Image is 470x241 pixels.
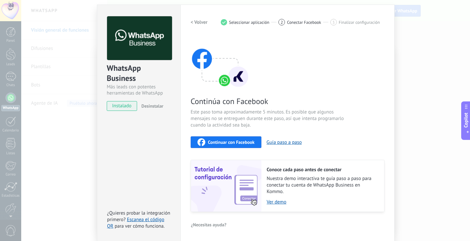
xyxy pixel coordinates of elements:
[107,217,164,229] a: Escanea el código QR
[332,20,335,25] span: 3
[107,16,172,60] img: logo_main.png
[267,139,302,145] button: Guía paso a paso
[107,101,137,111] span: instalado
[191,109,346,128] span: Este paso toma aproximadamente 5 minutos. Es posible que algunos mensajes no se entreguen durante...
[287,20,321,25] span: Conectar Facebook
[107,63,171,84] div: WhatsApp Business
[208,140,255,144] span: Continuar con Facebook
[107,210,170,223] span: ¿Quieres probar la integración primero?
[191,16,208,28] button: < Volver
[463,113,469,128] span: Copilot
[191,96,346,106] span: Continúa con Facebook
[139,101,163,111] button: Desinstalar
[267,167,378,173] h2: Conoce cada paso antes de conectar
[191,36,249,88] img: connect with facebook
[141,103,163,109] span: Desinstalar
[191,222,227,227] span: ¿Necesitas ayuda?
[191,19,208,25] h2: < Volver
[281,20,283,25] span: 2
[191,220,227,230] button: ¿Necesitas ayuda?
[191,136,261,148] button: Continuar con Facebook
[267,175,378,195] span: Nuestra demo interactiva te guía paso a paso para conectar tu cuenta de WhatsApp Business en Kommo.
[115,223,164,229] span: para ver cómo funciona.
[229,20,270,25] span: Seleccionar aplicación
[339,20,380,25] span: Finalizar configuración
[107,84,171,96] div: Más leads con potentes herramientas de WhatsApp
[267,199,378,205] a: Ver demo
